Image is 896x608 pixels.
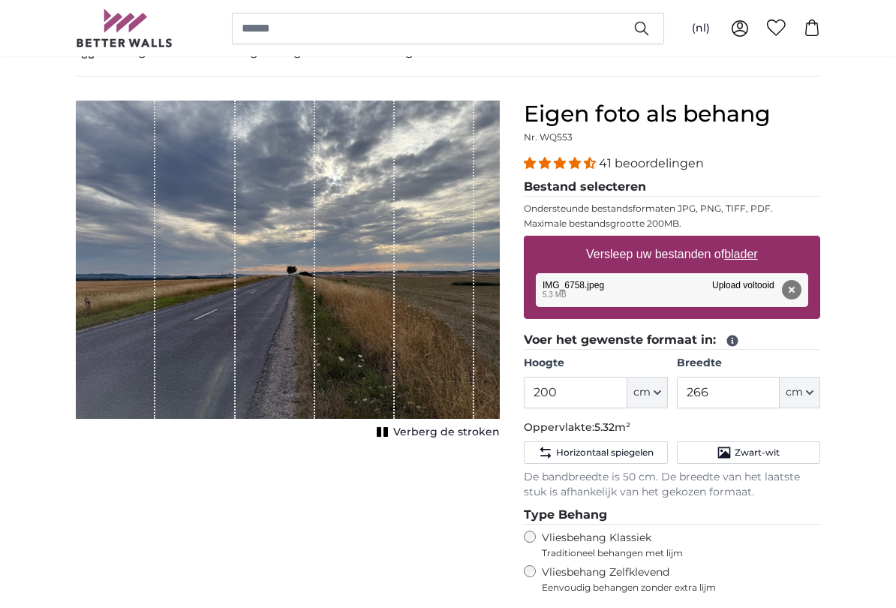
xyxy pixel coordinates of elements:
[724,248,757,260] u: blader
[393,425,500,440] span: Verberg de stroken
[556,447,654,459] span: Horizontaal spiegelen
[524,470,820,500] p: De bandbreedte is 50 cm. De breedte van het laatste stuk is afhankelijk van het gekozen formaat.
[633,385,651,400] span: cm
[524,156,599,170] span: 4.39 stars
[524,441,667,464] button: Horizontaal spiegelen
[599,156,704,170] span: 41 beoordelingen
[580,239,764,269] label: Versleep uw bestanden of
[524,331,820,350] legend: Voer het gewenste formaat in:
[735,447,780,459] span: Zwart-wit
[786,385,803,400] span: cm
[542,565,820,594] label: Vliesbehang Zelfklevend
[542,547,792,559] span: Traditioneel behangen met lijm
[677,441,820,464] button: Zwart-wit
[524,506,820,525] legend: Type Behang
[680,15,722,42] button: (nl)
[524,131,573,143] span: Nr. WQ553
[76,101,500,443] div: 1 of 1
[780,377,820,408] button: cm
[594,420,630,434] span: 5.32m²
[524,420,820,435] p: Oppervlakte:
[524,218,820,230] p: Maximale bestandsgrootte 200MB.
[524,101,820,128] h1: Eigen foto als behang
[76,9,173,47] img: Betterwalls
[524,203,820,215] p: Ondersteunde bestandsformaten JPG, PNG, TIFF, PDF.
[524,178,820,197] legend: Bestand selecteren
[372,422,500,443] button: Verberg de stroken
[542,582,820,594] span: Eenvoudig behangen zonder extra lijm
[677,356,820,371] label: Breedte
[627,377,668,408] button: cm
[542,531,792,559] label: Vliesbehang Klassiek
[524,356,667,371] label: Hoogte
